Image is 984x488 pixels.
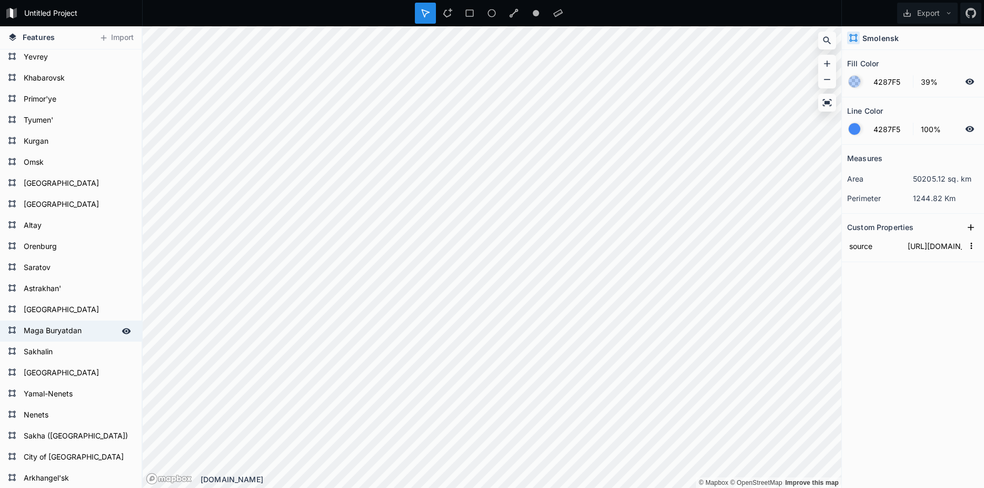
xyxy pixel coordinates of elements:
[730,479,782,486] a: OpenStreetMap
[146,473,192,485] a: Mapbox logo
[23,32,55,43] span: Features
[913,173,979,184] dd: 50205.12 sq. km
[847,103,883,119] h2: Line Color
[897,3,958,24] button: Export
[847,55,879,72] h2: Fill Color
[847,238,900,254] input: Name
[847,173,913,184] dt: area
[699,479,728,486] a: Mapbox
[906,238,964,254] input: Empty
[847,150,882,166] h2: Measures
[201,474,841,485] div: [DOMAIN_NAME]
[862,33,899,44] h4: Smolensk
[913,193,979,204] dd: 1244.82 Km
[847,193,913,204] dt: perimeter
[785,479,839,486] a: Map feedback
[94,29,139,46] button: Import
[847,219,913,235] h2: Custom Properties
